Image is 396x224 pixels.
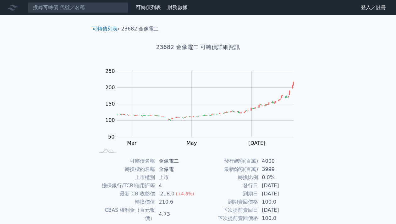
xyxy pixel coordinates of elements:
[198,165,258,173] td: 最新餘額(百萬)
[117,82,294,121] g: Series
[155,182,198,190] td: 4
[92,26,118,32] a: 可轉債列表
[155,165,198,173] td: 金像電
[95,157,155,165] td: 可轉債名稱
[248,140,265,146] tspan: [DATE]
[198,198,258,206] td: 到期賣回價格
[168,4,188,10] a: 財務數據
[102,68,303,159] g: Chart
[159,190,176,198] div: 218.0
[198,157,258,165] td: 發行總額(百萬)
[105,101,115,107] tspan: 150
[92,25,119,33] li: ›
[155,173,198,182] td: 上市
[105,117,115,123] tspan: 100
[28,2,128,13] input: 搜尋可轉債 代號／名稱
[95,173,155,182] td: 上市櫃別
[121,25,159,33] li: 23682 金像電二
[258,198,301,206] td: 100.0
[95,165,155,173] td: 轉換標的名稱
[95,198,155,206] td: 轉換價值
[198,190,258,198] td: 到期日
[356,3,391,13] a: 登入／註冊
[198,206,258,214] td: 下次提前賣回日
[87,43,309,52] h1: 23682 金像電二 可轉債詳細資訊
[95,206,155,222] td: CBAS 權利金（百元報價）
[105,85,115,90] tspan: 200
[258,206,301,214] td: [DATE]
[258,182,301,190] td: [DATE]
[258,214,301,222] td: 100.0
[127,140,137,146] tspan: Mar
[155,198,198,206] td: 210.6
[198,182,258,190] td: 發行日
[155,206,198,222] td: 4.73
[186,140,197,146] tspan: May
[95,190,155,198] td: 最新 CB 收盤價
[95,182,155,190] td: 擔保銀行/TCRI信用評等
[258,173,301,182] td: 0.0%
[105,68,115,74] tspan: 250
[258,165,301,173] td: 3999
[136,4,161,10] a: 可轉債列表
[108,134,114,139] tspan: 50
[258,157,301,165] td: 4000
[198,214,258,222] td: 下次提前賣回價格
[155,157,198,165] td: 金像電二
[258,190,301,198] td: [DATE]
[198,173,258,182] td: 轉換比例
[176,191,194,196] span: (+4.8%)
